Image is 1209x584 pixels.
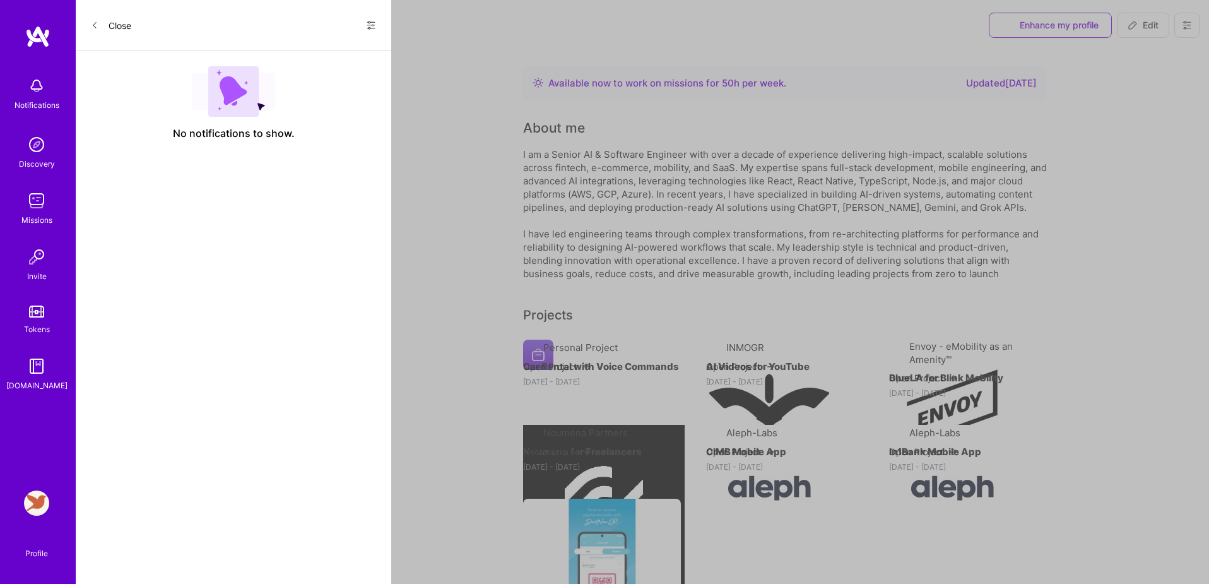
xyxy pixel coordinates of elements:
[24,354,49,379] img: guide book
[24,244,49,270] img: Invite
[27,270,47,283] div: Invite
[24,73,49,98] img: bell
[192,66,275,117] img: empty
[24,132,49,157] img: discovery
[25,25,50,48] img: logo
[6,379,68,392] div: [DOMAIN_NAME]
[25,547,48,559] div: Profile
[173,127,295,140] span: No notifications to show.
[19,157,55,170] div: Discovery
[91,15,131,35] button: Close
[24,188,49,213] img: teamwork
[29,306,44,318] img: tokens
[24,323,50,336] div: Tokens
[21,491,52,516] a: Robynn AI: Full-Stack Engineer to Build Multi-Agent Marketing Platform
[21,533,52,559] a: Profile
[24,491,49,516] img: Robynn AI: Full-Stack Engineer to Build Multi-Agent Marketing Platform
[15,98,59,112] div: Notifications
[21,213,52,227] div: Missions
